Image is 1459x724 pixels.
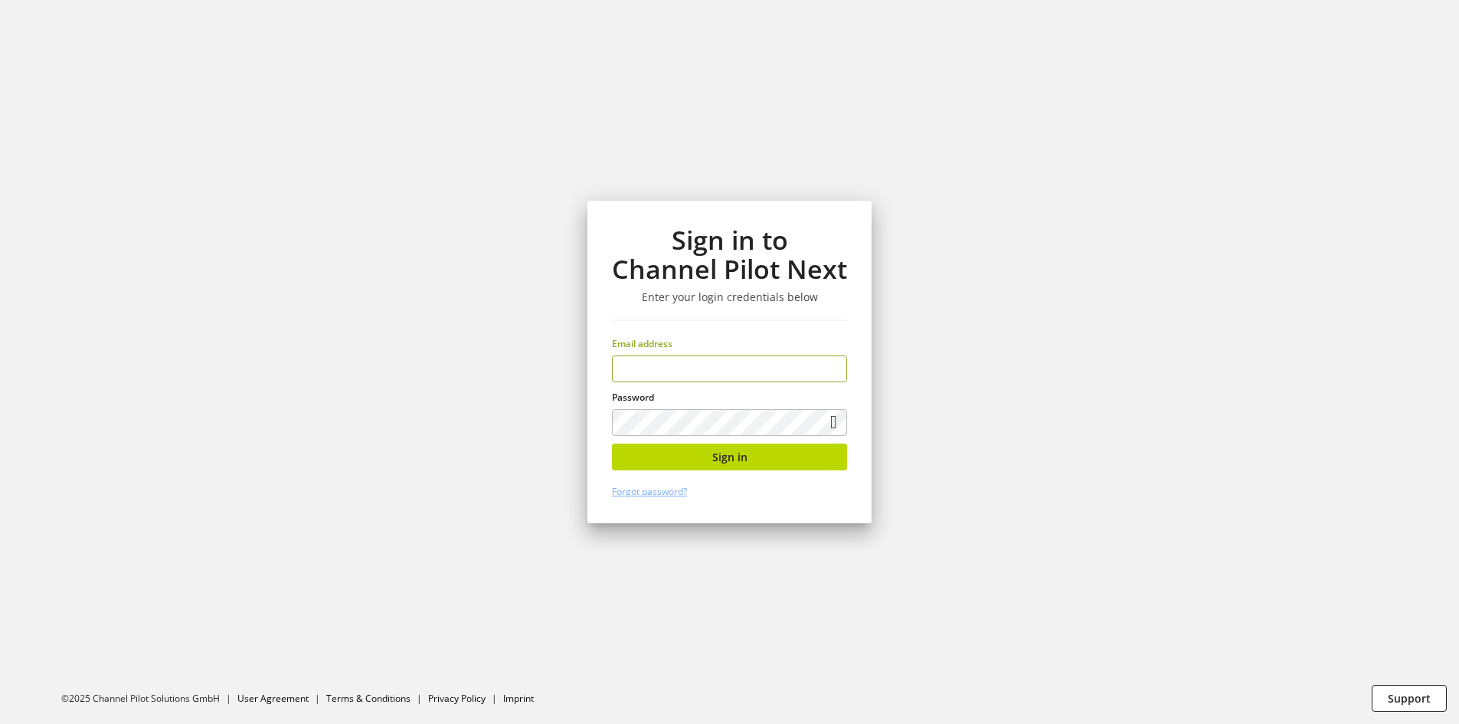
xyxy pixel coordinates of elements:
span: Password [612,391,654,404]
span: Sign in [712,449,747,465]
a: Imprint [503,692,534,705]
h3: Enter your login credentials below [612,290,847,304]
a: Terms & Conditions [326,692,411,705]
span: Support [1388,690,1431,706]
li: ©2025 Channel Pilot Solutions GmbH [61,692,237,706]
span: Email address [612,337,672,350]
a: Forgot password? [612,485,687,498]
button: Support [1372,685,1447,712]
a: Privacy Policy [428,692,486,705]
button: Sign in [612,444,847,470]
h1: Sign in to Channel Pilot Next [612,225,847,284]
a: User Agreement [237,692,309,705]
